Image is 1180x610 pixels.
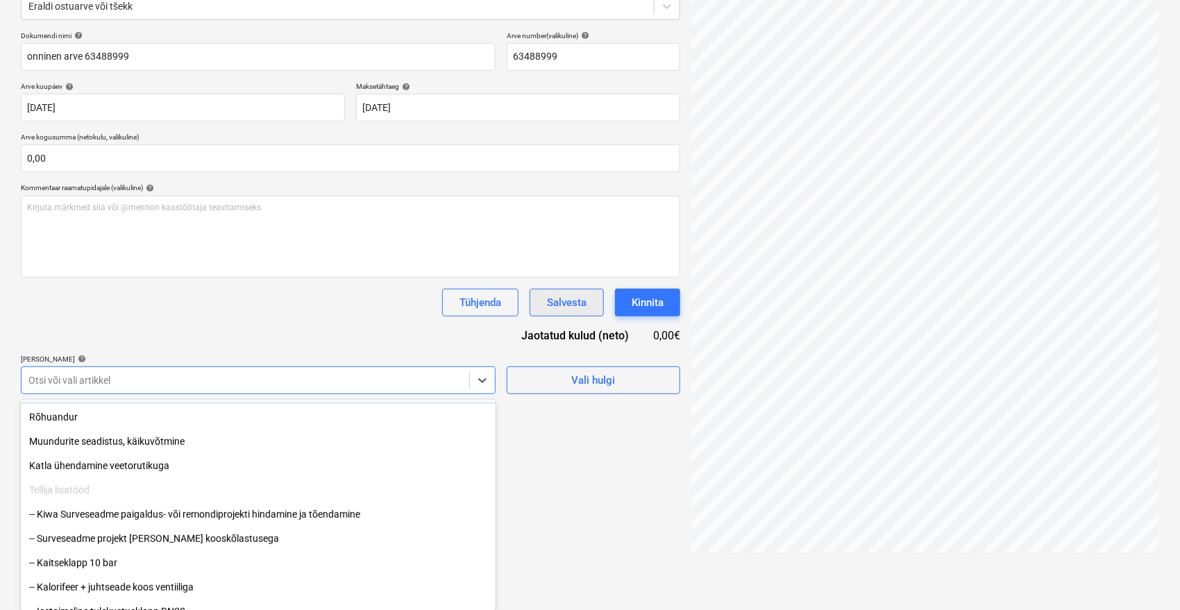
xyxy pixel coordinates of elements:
[500,328,651,344] div: Jaotatud kulud (neto)
[547,294,587,312] div: Salvesta
[21,94,345,121] input: Arve kuupäeva pole määratud.
[21,406,496,428] div: Rõhuandur
[460,294,501,312] div: Tühjenda
[507,31,680,40] div: Arve number (valikuline)
[21,82,345,91] div: Arve kuupäev
[507,43,680,71] input: Arve number
[651,328,680,344] div: 0,00€
[21,144,680,172] input: Arve kogusumma (netokulu, valikuline)
[356,82,680,91] div: Maksetähtaeg
[21,552,496,574] div: -- Kaitseklapp 10 bar
[615,289,680,316] button: Kinnita
[21,576,496,598] div: -- Kalorifeer + juhtseade koos ventiiliga
[442,289,519,316] button: Tühjenda
[21,43,496,71] input: Dokumendi nimi
[632,294,664,312] div: Kinnita
[21,503,496,525] div: -- Kiwa Surveseadme paigaldus- või remondiprojekti hindamine ja tõendamine
[21,183,680,192] div: Kommentaar raamatupidajale (valikuline)
[21,133,680,144] p: Arve kogusumma (netokulu, valikuline)
[21,31,496,40] div: Dokumendi nimi
[571,371,615,389] div: Vali hulgi
[62,83,74,91] span: help
[578,31,589,40] span: help
[143,184,154,192] span: help
[399,83,410,91] span: help
[21,455,496,477] div: Katla ühendamine veetorutikuga
[71,31,83,40] span: help
[21,479,496,501] div: Tellija lisatööd
[21,355,496,364] div: [PERSON_NAME]
[21,527,496,550] div: -- Surveseadme projekt [PERSON_NAME] kooskõlastusega
[21,430,496,452] div: Muundurite seadistus, käikuvõtmine
[507,366,680,394] button: Vali hulgi
[530,289,604,316] button: Salvesta
[21,527,496,550] div: -- Surveseadme projekt koos Kiwa kooskõlastusega
[75,355,86,363] span: help
[356,94,680,121] input: Tähtaega pole määratud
